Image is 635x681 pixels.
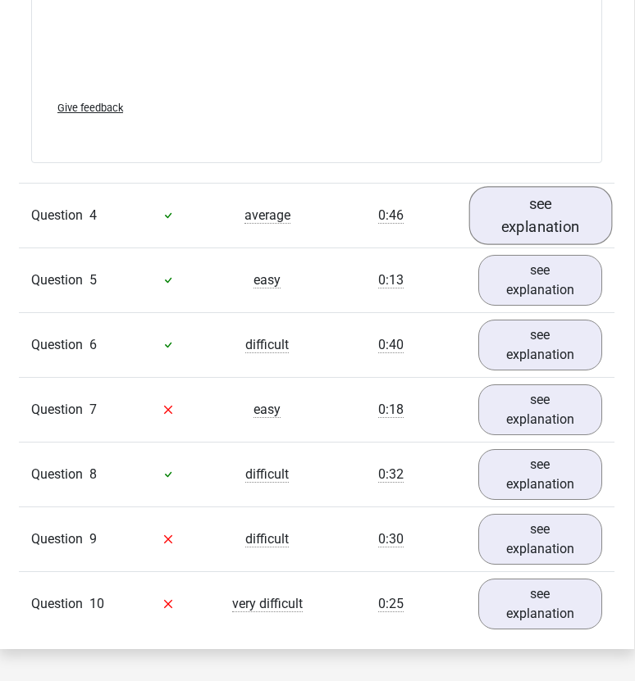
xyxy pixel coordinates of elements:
[245,466,289,483] span: difficult
[478,449,603,500] a: see explanation
[89,402,97,417] span: 7
[478,514,603,565] a: see explanation
[254,272,281,288] span: easy
[31,529,89,549] span: Question
[478,384,603,435] a: see explanation
[478,579,603,629] a: see explanation
[89,466,97,482] span: 8
[31,465,89,484] span: Question
[378,337,404,353] span: 0:40
[254,402,281,418] span: easy
[31,270,89,290] span: Question
[378,402,404,418] span: 0:18
[31,206,89,225] span: Question
[378,466,404,483] span: 0:32
[244,207,290,224] span: average
[89,337,97,352] span: 6
[478,255,603,306] a: see explanation
[31,594,89,614] span: Question
[89,207,97,223] span: 4
[378,596,404,612] span: 0:25
[232,596,303,612] span: very difficult
[245,337,289,353] span: difficult
[57,102,123,114] span: Give feedback
[89,272,97,288] span: 5
[31,335,89,355] span: Question
[378,272,404,288] span: 0:13
[468,186,611,244] a: see explanation
[378,531,404,547] span: 0:30
[478,320,603,370] a: see explanation
[89,596,104,611] span: 10
[31,400,89,420] span: Question
[89,531,97,547] span: 9
[378,207,404,224] span: 0:46
[245,531,289,547] span: difficult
